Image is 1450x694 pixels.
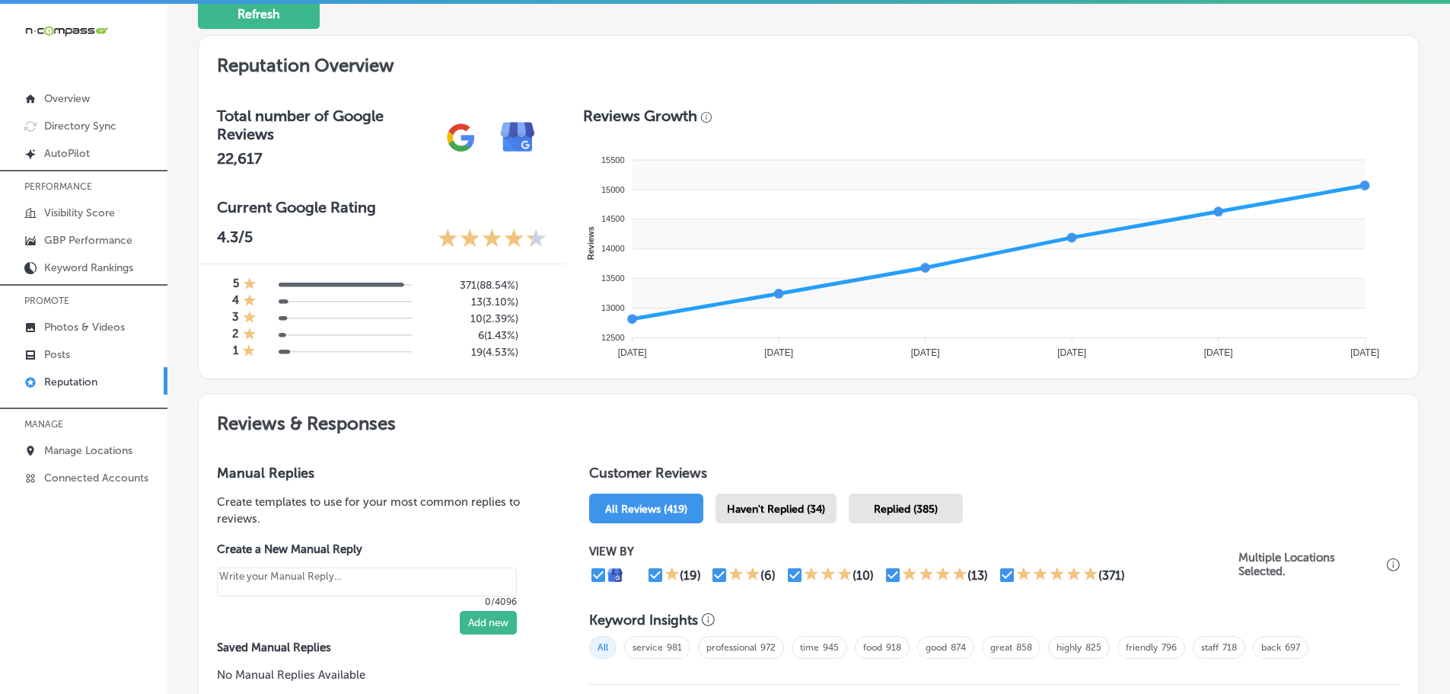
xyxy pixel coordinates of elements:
[601,155,625,165] tspan: 15500
[44,261,133,274] p: Keyword Rankings
[424,329,518,342] h5: 6 ( 1.43% )
[1285,642,1300,653] a: 697
[242,344,256,360] div: 1 Star
[911,347,940,358] tspan: [DATE]
[804,566,852,584] div: 3 Stars
[233,277,239,293] h4: 5
[217,542,517,556] label: Create a New Manual Reply
[424,312,518,325] h5: 10 ( 2.39% )
[489,109,547,166] img: e7ababfa220611ac49bdb491a11684a6.png
[967,568,988,583] div: (13)
[589,612,698,628] h3: Keyword Insights
[438,228,547,251] div: 4.3 Stars
[1162,642,1177,653] a: 796
[1085,642,1101,653] a: 825
[1204,347,1233,358] tspan: [DATE]
[589,545,1238,558] p: VIEW BY
[1222,642,1237,653] a: 718
[217,149,432,168] h2: 22,617
[233,344,238,360] h4: 1
[243,327,257,344] div: 1 Star
[217,228,253,251] p: 4.3 /5
[874,503,938,516] span: Replied (385)
[44,444,132,457] p: Manage Locations
[1057,347,1086,358] tspan: [DATE]
[44,120,116,133] p: Directory Sync
[586,226,595,260] text: Reviews
[424,296,518,309] h5: 13 ( 3.10% )
[760,642,776,653] a: 972
[601,303,625,312] tspan: 13000
[460,611,517,635] button: Add new
[800,642,819,653] a: time
[1201,642,1219,653] a: staff
[605,503,687,516] span: All Reviews (419)
[243,310,257,327] div: 1 Star
[217,641,540,654] label: Saved Manual Replies
[583,107,697,125] h3: Reviews Growth
[199,394,1419,446] h2: Reviews & Responses
[232,310,239,327] h4: 3
[243,293,257,310] div: 1 Star
[990,642,1012,653] a: great
[424,346,518,359] h5: 19 ( 4.53% )
[1098,568,1125,583] div: (371)
[217,494,540,527] p: Create templates to use for your most common replies to reviews.
[232,327,239,344] h4: 2
[217,107,432,143] h3: Total number of Google Reviews
[1350,347,1379,358] tspan: [DATE]
[1016,642,1032,653] a: 858
[44,348,70,361] p: Posts
[902,566,967,584] div: 4 Stars
[44,206,115,219] p: Visibility Score
[1126,642,1158,653] a: friendly
[199,36,1419,88] h2: Reputation Overview
[852,568,874,583] div: (10)
[217,596,517,607] p: 0/4096
[863,642,882,653] a: food
[1056,642,1082,653] a: highly
[243,277,257,293] div: 1 Star
[44,321,125,334] p: Photos & Videos
[44,234,132,247] p: GBP Performance
[951,642,966,653] a: 874
[601,333,625,342] tspan: 12500
[217,568,517,596] textarea: Create your Quick Reply
[1238,551,1383,578] p: Multiple Locations Selected.
[1261,642,1281,653] a: back
[760,568,776,583] div: (6)
[601,214,625,223] tspan: 14500
[601,244,625,253] tspan: 14000
[44,376,97,389] p: Reputation
[217,667,540,683] p: No Manual Replies Available
[601,185,625,194] tspan: 15000
[667,642,682,653] a: 981
[618,347,647,358] tspan: [DATE]
[232,293,239,310] h4: 4
[926,642,947,653] a: good
[44,472,148,485] p: Connected Accounts
[886,642,901,653] a: 918
[1016,566,1098,584] div: 5 Stars
[589,636,617,659] span: All
[664,566,680,584] div: 1 Star
[633,642,663,653] a: service
[432,109,489,166] img: gPZS+5FD6qPJAAAAABJRU5ErkJggg==
[44,147,90,160] p: AutoPilot
[24,24,108,38] img: 660ab0bf-5cc7-4cb8-ba1c-48b5ae0f18e60NCTV_CLogo_TV_Black_-500x88.png
[728,566,760,584] div: 2 Stars
[217,198,547,216] h3: Current Google Rating
[706,642,757,653] a: professional
[764,347,793,358] tspan: [DATE]
[424,279,518,292] h5: 371 ( 88.54% )
[727,503,825,516] span: Haven't Replied (34)
[44,92,90,105] p: Overview
[601,273,625,283] tspan: 13500
[680,568,701,583] div: (19)
[823,642,839,653] a: 945
[217,465,540,481] h3: Manual Replies
[589,465,1401,488] h1: Customer Reviews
